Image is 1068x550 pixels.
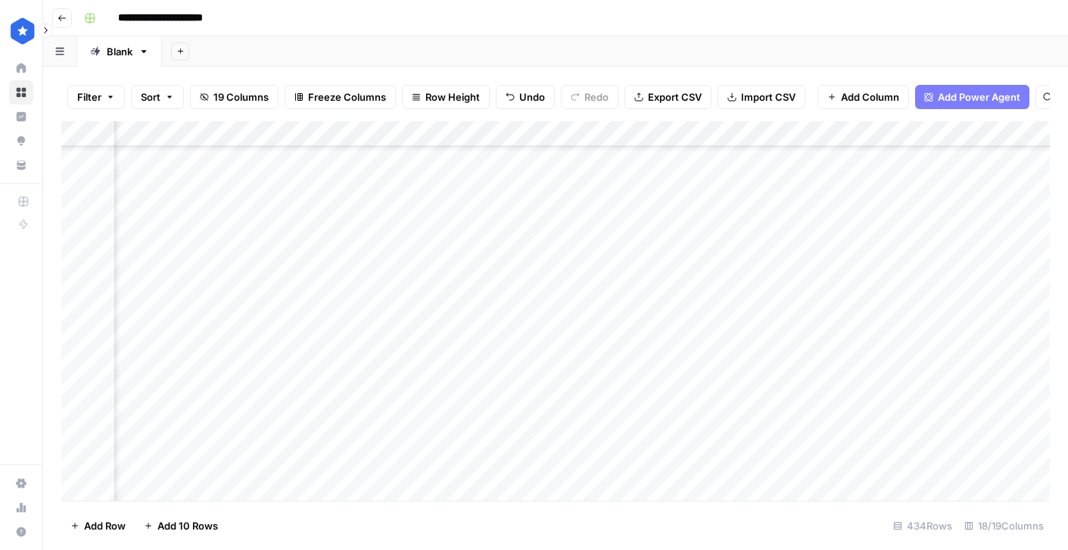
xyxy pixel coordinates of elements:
[107,44,132,59] div: Blank
[9,471,33,495] a: Settings
[141,89,160,105] span: Sort
[67,85,125,109] button: Filter
[9,17,36,45] img: ConsumerAffairs Logo
[157,518,218,533] span: Add 10 Rows
[9,105,33,129] a: Insights
[9,129,33,153] a: Opportunities
[841,89,899,105] span: Add Column
[213,89,269,105] span: 19 Columns
[519,89,545,105] span: Undo
[285,85,396,109] button: Freeze Columns
[9,80,33,105] a: Browse
[61,514,135,538] button: Add Row
[9,56,33,80] a: Home
[938,89,1020,105] span: Add Power Agent
[84,518,126,533] span: Add Row
[648,89,702,105] span: Export CSV
[496,85,555,109] button: Undo
[9,12,33,50] button: Workspace: ConsumerAffairs
[402,85,490,109] button: Row Height
[817,85,909,109] button: Add Column
[915,85,1029,109] button: Add Power Agent
[584,89,609,105] span: Redo
[77,89,101,105] span: Filter
[9,520,33,544] button: Help + Support
[77,36,162,67] a: Blank
[131,85,184,109] button: Sort
[9,495,33,520] a: Usage
[135,514,227,538] button: Add 10 Rows
[308,89,386,105] span: Freeze Columns
[741,89,796,105] span: Import CSV
[425,89,480,105] span: Row Height
[190,85,279,109] button: 19 Columns
[561,85,618,109] button: Redo
[958,514,1050,538] div: 18/19 Columns
[9,153,33,177] a: Your Data
[624,85,711,109] button: Export CSV
[718,85,805,109] button: Import CSV
[887,514,958,538] div: 434 Rows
